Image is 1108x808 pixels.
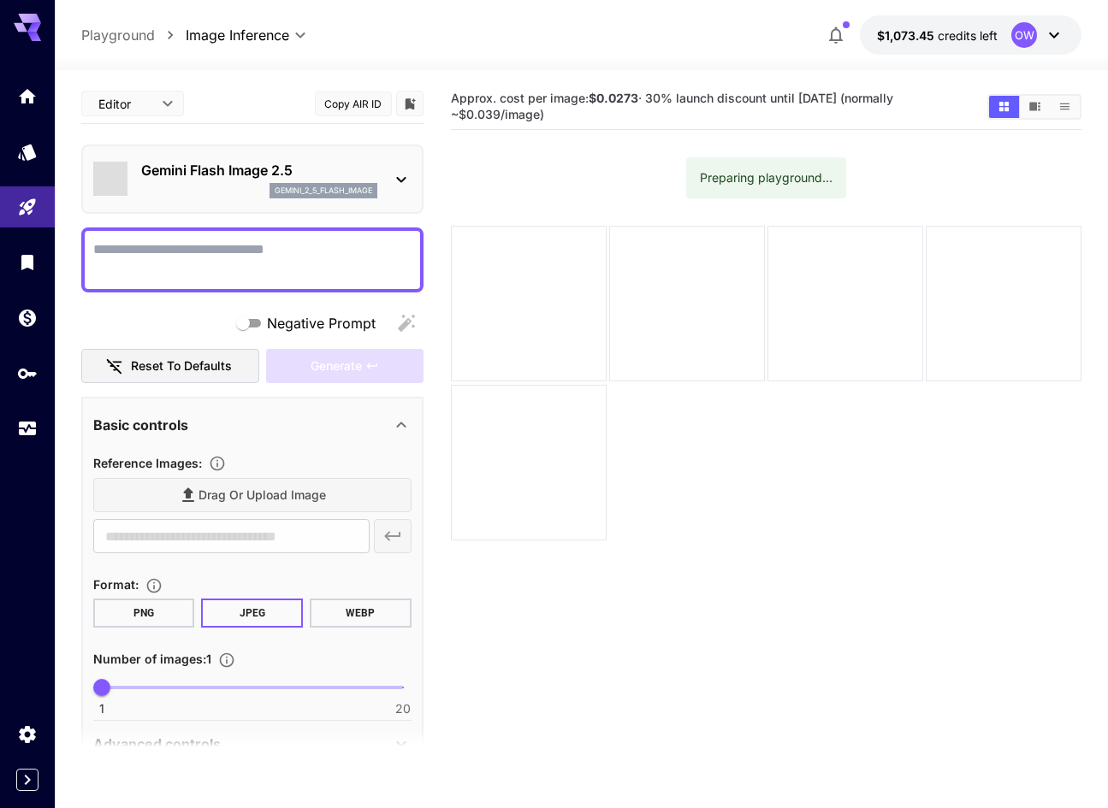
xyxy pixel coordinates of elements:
button: Reset to defaults [81,349,259,384]
span: Format : [93,577,139,592]
div: Usage [17,418,38,439]
div: $1,073.45154 [877,27,998,44]
button: Add to library [402,93,418,114]
div: Models [17,141,38,162]
span: Negative Prompt [267,313,376,333]
div: Preparing playground... [700,162,832,193]
div: Playground [17,197,38,218]
button: JPEG [201,599,303,628]
a: Playground [81,25,155,45]
div: Home [17,86,38,107]
button: Choose the file format for the output image. [139,577,169,594]
span: $1,073.45 [877,28,938,43]
b: $0.0273 [589,91,638,105]
button: Show images in list view [1050,96,1080,118]
div: Settings [17,723,38,745]
div: OW [1011,22,1037,48]
button: Show images in grid view [989,96,1019,118]
div: Gemini Flash Image 2.5gemini_2_5_flash_image [93,153,412,205]
span: Number of images : 1 [93,652,211,666]
div: API Keys [17,363,38,384]
p: Gemini Flash Image 2.5 [141,160,377,180]
span: Reference Images : [93,456,202,470]
div: Basic controls [93,404,412,445]
div: Show images in grid viewShow images in video viewShow images in list view [987,94,1081,120]
div: Library [17,251,38,273]
span: 1 [99,700,104,717]
button: $1,073.45154OW [860,15,1081,55]
p: Basic controls [93,415,188,435]
button: Copy AIR ID [315,91,392,116]
button: Show images in video view [1020,96,1050,118]
span: credits left [938,28,998,43]
button: PNG [93,599,195,628]
span: Approx. cost per image: · 30% launch discount until [DATE] (normally ~$0.039/image) [451,91,893,121]
button: WEBP [310,599,412,628]
p: gemini_2_5_flash_image [275,185,372,197]
span: 20 [395,700,411,717]
button: Specify how many images to generate in a single request. Each image generation will be charged se... [211,652,242,669]
nav: breadcrumb [81,25,186,45]
span: Image Inference [186,25,289,45]
div: Advanced controls [93,723,412,764]
button: Expand sidebar [16,769,39,791]
span: Editor [98,95,151,113]
div: Wallet [17,307,38,328]
button: Upload a reference image to guide the result. This is needed for Image-to-Image or Inpainting. Su... [202,455,233,472]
